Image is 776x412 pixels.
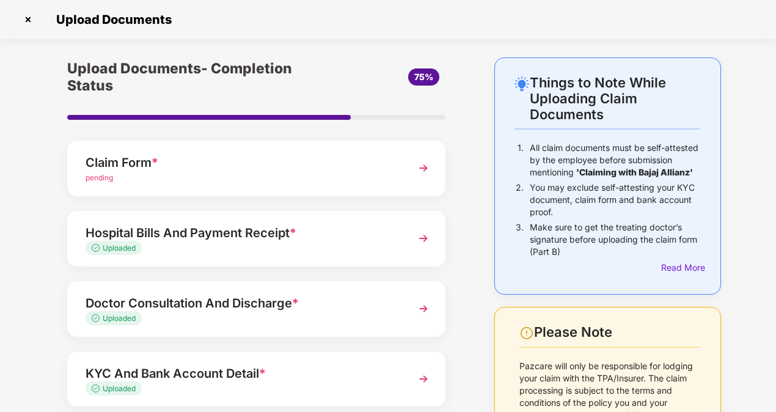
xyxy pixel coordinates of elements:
p: 1. [518,142,524,178]
img: svg+xml;base64,PHN2ZyBpZD0iTmV4dCIgeG1sbnM9Imh0dHA6Ly93d3cudzMub3JnLzIwMDAvc3ZnIiB3aWR0aD0iMzYiIG... [412,227,434,249]
div: Things to Note While Uploading Claim Documents [530,75,700,122]
b: 'Claiming with Bajaj Allianz' [576,167,693,177]
p: 3. [516,221,524,258]
div: Hospital Bills And Payment Receipt [86,223,398,243]
div: Read More [661,261,700,274]
div: Claim Form [86,153,398,172]
p: 2. [516,182,524,218]
span: Upload Documents [44,12,178,27]
img: svg+xml;base64,PHN2ZyBpZD0iTmV4dCIgeG1sbnM9Imh0dHA6Ly93d3cudzMub3JnLzIwMDAvc3ZnIiB3aWR0aD0iMzYiIG... [412,298,434,320]
img: svg+xml;base64,PHN2ZyBpZD0iQ3Jvc3MtMzJ4MzIiIHhtbG5zPSJodHRwOi8vd3d3LnczLm9yZy8yMDAwL3N2ZyIgd2lkdG... [18,10,38,29]
img: svg+xml;base64,PHN2ZyBpZD0iV2FybmluZ18tXzI0eDI0IiBkYXRhLW5hbWU9Ildhcm5pbmcgLSAyNHgyNCIgeG1sbnM9Im... [519,326,534,340]
img: svg+xml;base64,PHN2ZyBpZD0iTmV4dCIgeG1sbnM9Imh0dHA6Ly93d3cudzMub3JnLzIwMDAvc3ZnIiB3aWR0aD0iMzYiIG... [412,368,434,390]
img: svg+xml;base64,PHN2ZyB4bWxucz0iaHR0cDovL3d3dy53My5vcmcvMjAwMC9zdmciIHdpZHRoPSIyNC4wOTMiIGhlaWdodD... [514,76,529,91]
div: KYC And Bank Account Detail [86,364,398,383]
img: svg+xml;base64,PHN2ZyB4bWxucz0iaHR0cDovL3d3dy53My5vcmcvMjAwMC9zdmciIHdpZHRoPSIxMy4zMzMiIGhlaWdodD... [92,384,103,392]
p: All claim documents must be self-attested by the employee before submission mentioning [530,142,700,178]
img: svg+xml;base64,PHN2ZyB4bWxucz0iaHR0cDovL3d3dy53My5vcmcvMjAwMC9zdmciIHdpZHRoPSIxMy4zMzMiIGhlaWdodD... [92,244,103,252]
span: Uploaded [103,243,136,252]
div: Upload Documents- Completion Status [67,57,320,97]
div: Doctor Consultation And Discharge [86,293,398,313]
p: Make sure to get the treating doctor’s signature before uploading the claim form (Part B) [530,221,700,258]
span: pending [86,173,113,182]
span: 75% [414,72,433,82]
p: You may exclude self-attesting your KYC document, claim form and bank account proof. [530,182,700,218]
span: Uploaded [103,314,136,323]
div: Please Note [534,324,700,340]
span: Uploaded [103,384,136,393]
img: svg+xml;base64,PHN2ZyBpZD0iTmV4dCIgeG1sbnM9Imh0dHA6Ly93d3cudzMub3JnLzIwMDAvc3ZnIiB3aWR0aD0iMzYiIG... [412,157,434,179]
img: svg+xml;base64,PHN2ZyB4bWxucz0iaHR0cDovL3d3dy53My5vcmcvMjAwMC9zdmciIHdpZHRoPSIxMy4zMzMiIGhlaWdodD... [92,314,103,322]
